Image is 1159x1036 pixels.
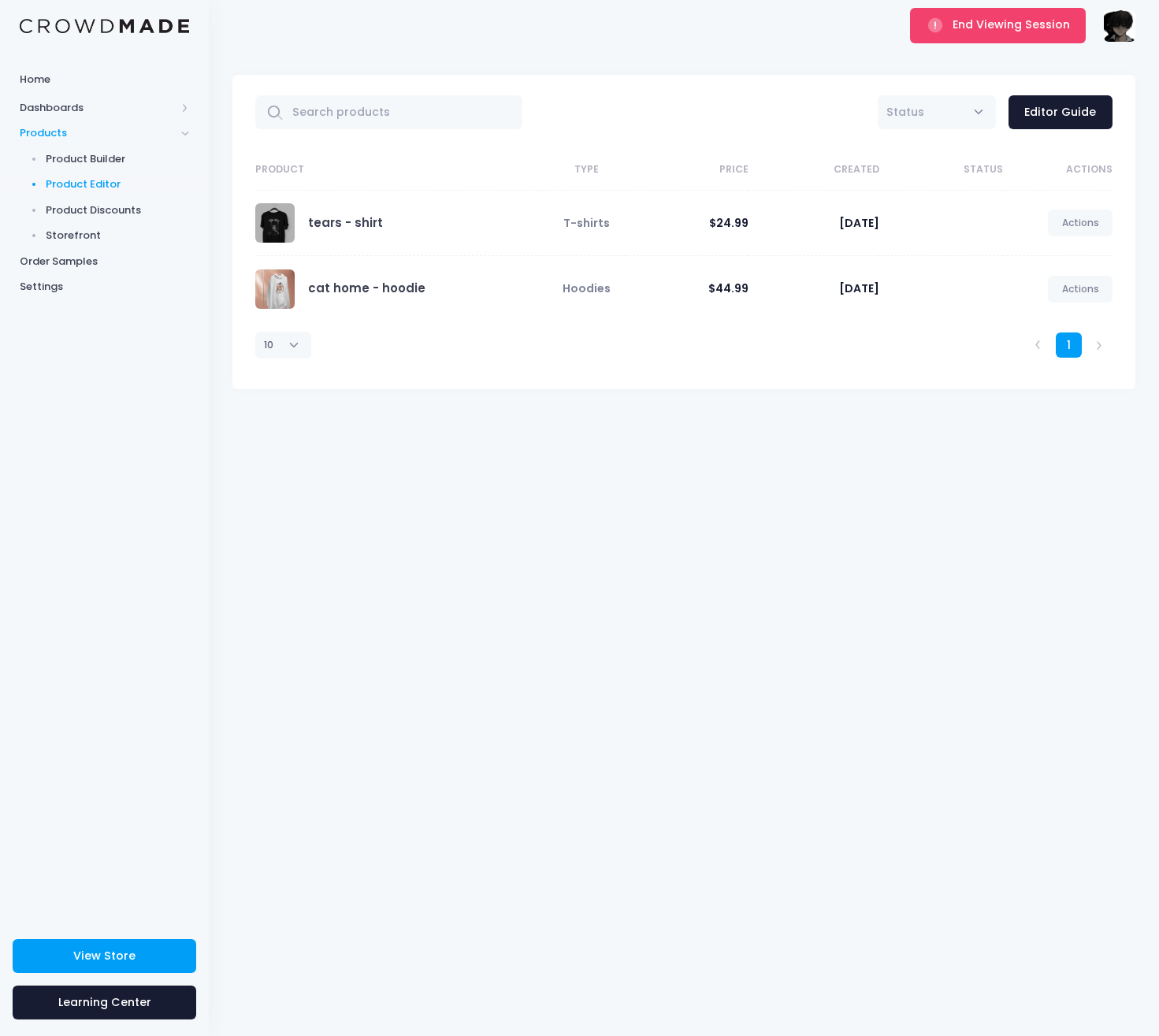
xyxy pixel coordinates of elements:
[20,100,176,116] span: Dashboards
[73,948,136,964] span: View Store
[709,215,749,231] span: $24.99
[46,151,190,167] span: Product Builder
[46,228,190,243] span: Storefront
[13,986,196,1019] a: Learning Center
[308,214,383,231] a: tears - shirt
[1048,276,1113,303] a: Actions
[46,202,190,218] span: Product Discounts
[541,150,626,191] th: Type: activate to sort column ascending
[839,280,879,296] span: [DATE]
[1048,210,1113,236] a: Actions
[878,95,996,129] span: Status
[839,215,879,231] span: [DATE]
[20,19,189,34] img: Logo
[20,72,189,87] span: Home
[1056,332,1082,358] a: 1
[1104,10,1135,42] img: User
[625,150,749,191] th: Price: activate to sort column ascending
[886,104,924,121] span: Status
[46,176,190,192] span: Product Editor
[20,125,176,141] span: Products
[953,17,1070,32] span: End Viewing Session
[13,939,196,973] a: View Store
[1009,95,1113,129] a: Editor Guide
[563,280,611,296] span: Hoodies
[879,150,1003,191] th: Status: activate to sort column ascending
[563,215,610,231] span: T-shirts
[58,994,151,1010] span: Learning Center
[20,254,189,269] span: Order Samples
[910,8,1086,43] button: End Viewing Session
[20,279,189,295] span: Settings
[708,280,749,296] span: $44.99
[308,280,425,296] a: cat home - hoodie
[255,95,522,129] input: Search products
[255,150,540,191] th: Product: activate to sort column ascending
[749,150,879,191] th: Created: activate to sort column ascending
[1003,150,1113,191] th: Actions: activate to sort column ascending
[886,104,924,120] span: Status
